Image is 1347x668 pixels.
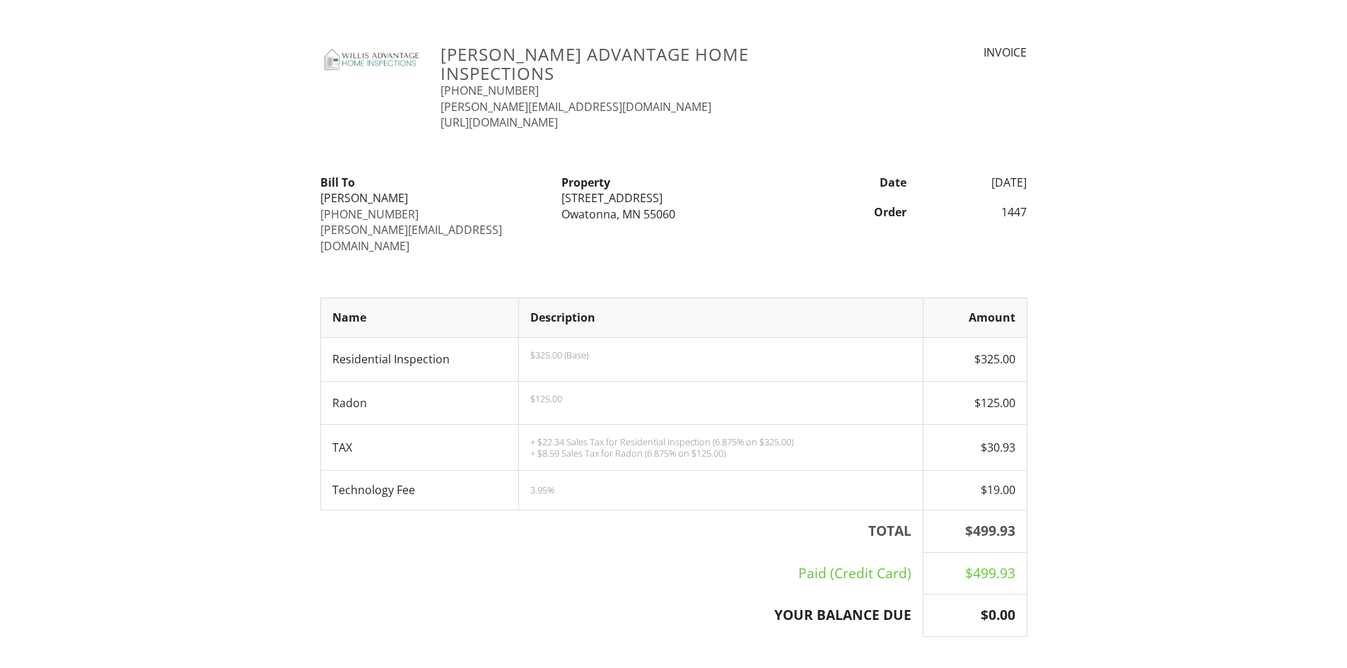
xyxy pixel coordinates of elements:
[441,115,558,130] a: [URL][DOMAIN_NAME]
[320,552,923,594] td: Paid (Credit Card)
[530,349,911,361] p: $325.00 (Base)
[923,425,1027,471] td: $30.93
[441,99,711,115] a: [PERSON_NAME][EMAIL_ADDRESS][DOMAIN_NAME]
[332,351,450,367] span: Residential Inspection
[530,484,911,496] div: 3.95%
[561,175,610,190] strong: Property
[915,175,1036,190] div: [DATE]
[530,393,911,404] p: $125.00
[320,175,355,190] strong: Bill To
[519,298,923,337] th: Description
[320,471,519,510] td: Technology Fee
[915,204,1036,220] div: 1447
[561,190,786,206] div: [STREET_ADDRESS]
[923,471,1027,510] td: $19.00
[530,447,911,459] div: + $8.59 Sales Tax for Radon (6.875% on $125.00)
[320,190,544,206] div: [PERSON_NAME]
[320,425,519,471] td: TAX
[320,206,419,222] a: [PHONE_NUMBER]
[923,337,1027,381] td: $325.00
[794,204,915,220] div: Order
[794,175,915,190] div: Date
[320,594,923,637] th: YOUR BALANCE DUE
[332,395,367,411] span: Radon
[923,510,1027,552] th: $499.93
[923,298,1027,337] th: Amount
[320,45,424,74] img: logo-png.png
[923,381,1027,425] td: $125.00
[863,45,1027,60] div: INVOICE
[561,206,786,222] div: Owatonna, MN 55060
[441,45,846,83] h3: [PERSON_NAME] Advantage Home Inspections
[441,83,539,98] a: [PHONE_NUMBER]
[923,552,1027,594] td: $499.93
[320,298,519,337] th: Name
[923,594,1027,637] th: $0.00
[320,510,923,552] th: TOTAL
[530,436,911,447] div: + $22.34 Sales Tax for Residential Inspection (6.875% on $325.00)
[320,222,502,253] a: [PERSON_NAME][EMAIL_ADDRESS][DOMAIN_NAME]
